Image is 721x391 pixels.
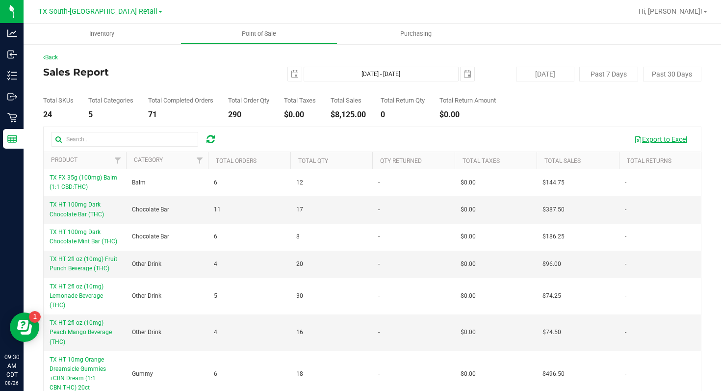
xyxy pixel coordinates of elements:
span: - [625,328,626,337]
span: 11 [214,205,221,214]
div: Total Taxes [284,97,316,104]
span: TX HT 2fl oz (10mg) Fruit Punch Beverage (THC) [50,256,117,272]
div: $8,125.00 [331,111,366,119]
a: Qty Returned [380,157,422,164]
span: 8 [296,232,300,241]
span: 20 [296,260,303,269]
div: Total Categories [88,97,133,104]
span: $96.00 [542,260,561,269]
button: [DATE] [516,67,574,81]
span: TX South-[GEOGRAPHIC_DATA] Retail [38,7,157,16]
span: TX HT 2fl oz (10mg) Peach Mango Beverage (THC) [50,319,112,345]
button: Past 30 Days [643,67,701,81]
span: - [625,205,626,214]
span: $0.00 [461,205,476,214]
h4: Sales Report [43,67,262,78]
a: Back [43,54,58,61]
a: Category [134,156,163,163]
span: Balm [132,178,146,187]
span: Other Drink [132,291,161,301]
span: Other Drink [132,260,161,269]
span: 6 [214,232,217,241]
span: $0.00 [461,178,476,187]
input: Search... [51,132,198,147]
div: Total Return Amount [439,97,496,104]
a: Total Sales [544,157,581,164]
span: Other Drink [132,328,161,337]
iframe: Resource center [10,313,39,342]
span: $74.25 [542,291,561,301]
a: Point of Sale [180,24,337,44]
span: TX HT 2fl oz (10mg) Lemonade Beverage (THC) [50,283,103,309]
span: 17 [296,205,303,214]
span: TX HT 100mg Dark Chocolate Mint Bar (THC) [50,229,117,245]
span: $186.25 [542,232,565,241]
span: Chocolate Bar [132,232,169,241]
div: 71 [148,111,213,119]
div: Total Order Qty [228,97,269,104]
span: - [378,178,380,187]
span: $0.00 [461,369,476,379]
p: 08/26 [4,379,19,387]
span: - [378,291,380,301]
span: Inventory [76,29,128,38]
a: Purchasing [337,24,494,44]
span: $0.00 [461,232,476,241]
span: $144.75 [542,178,565,187]
inline-svg: Inbound [7,50,17,59]
span: $0.00 [461,328,476,337]
button: Past 7 Days [579,67,638,81]
div: 5 [88,111,133,119]
div: 0 [381,111,425,119]
span: select [288,67,302,81]
span: $0.00 [461,291,476,301]
span: 6 [214,178,217,187]
span: $74.50 [542,328,561,337]
a: Filter [192,152,208,169]
span: select [461,67,474,81]
a: Total Qty [298,157,328,164]
span: $496.50 [542,369,565,379]
a: Total Orders [216,157,257,164]
span: 12 [296,178,303,187]
span: 4 [214,328,217,337]
span: - [625,232,626,241]
span: - [378,205,380,214]
div: Total Return Qty [381,97,425,104]
span: Chocolate Bar [132,205,169,214]
span: $387.50 [542,205,565,214]
span: $0.00 [461,260,476,269]
a: Product [51,156,77,163]
inline-svg: Outbound [7,92,17,102]
div: 290 [228,111,269,119]
span: - [378,369,380,379]
span: Hi, [PERSON_NAME]! [639,7,702,15]
span: 30 [296,291,303,301]
span: Point of Sale [229,29,289,38]
span: - [378,232,380,241]
span: - [378,328,380,337]
div: Total Completed Orders [148,97,213,104]
inline-svg: Inventory [7,71,17,80]
span: Gummy [132,369,153,379]
span: - [625,178,626,187]
span: - [625,291,626,301]
a: Total Taxes [463,157,500,164]
div: 24 [43,111,74,119]
a: Filter [109,152,126,169]
button: Export to Excel [628,131,694,148]
div: $0.00 [439,111,496,119]
span: Purchasing [387,29,445,38]
a: Inventory [24,24,180,44]
div: Total SKUs [43,97,74,104]
div: $0.00 [284,111,316,119]
p: 09:30 AM CDT [4,353,19,379]
iframe: Resource center unread badge [29,311,41,323]
a: Total Returns [627,157,671,164]
span: 4 [214,260,217,269]
inline-svg: Analytics [7,28,17,38]
div: Total Sales [331,97,366,104]
span: 18 [296,369,303,379]
span: - [378,260,380,269]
